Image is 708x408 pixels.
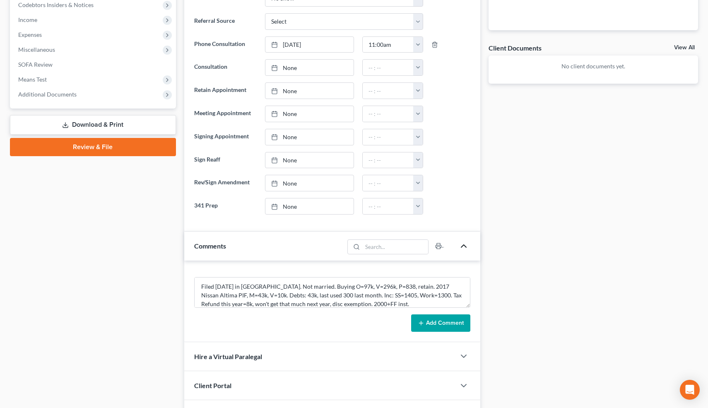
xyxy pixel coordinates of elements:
span: Means Test [18,76,47,83]
a: None [265,152,353,168]
input: -- : -- [363,83,414,99]
label: 341 Prep [190,198,261,215]
label: Meeting Appointment [190,106,261,122]
input: Search... [363,240,429,254]
input: -- : -- [363,37,414,53]
a: None [265,83,353,99]
a: None [265,129,353,145]
p: No client documents yet. [495,62,691,70]
a: View All [674,45,695,51]
a: Review & File [10,138,176,156]
div: Open Intercom Messenger [680,380,700,400]
span: Comments [194,242,226,250]
label: Signing Appointment [190,129,261,145]
a: None [265,106,353,122]
input: -- : -- [363,60,414,75]
input: -- : -- [363,106,414,122]
label: Phone Consultation [190,36,261,53]
input: -- : -- [363,152,414,168]
a: Download & Print [10,115,176,135]
span: Client Portal [194,381,231,389]
input: -- : -- [363,175,414,191]
span: Miscellaneous [18,46,55,53]
a: SOFA Review [12,57,176,72]
input: -- : -- [363,129,414,145]
a: [DATE] [265,37,353,53]
span: SOFA Review [18,61,53,68]
span: Codebtors Insiders & Notices [18,1,94,8]
span: Hire a Virtual Paralegal [194,352,262,360]
label: Referral Source [190,13,261,30]
label: Sign Reaff [190,152,261,169]
a: None [265,175,353,191]
button: Add Comment [411,314,470,332]
a: None [265,198,353,214]
span: Income [18,16,37,23]
span: Additional Documents [18,91,77,98]
span: Expenses [18,31,42,38]
a: None [265,60,353,75]
div: Client Documents [489,43,542,52]
label: Rev/Sign Amendment [190,175,261,191]
input: -- : -- [363,198,414,214]
label: Retain Appointment [190,82,261,99]
label: Consultation [190,59,261,76]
